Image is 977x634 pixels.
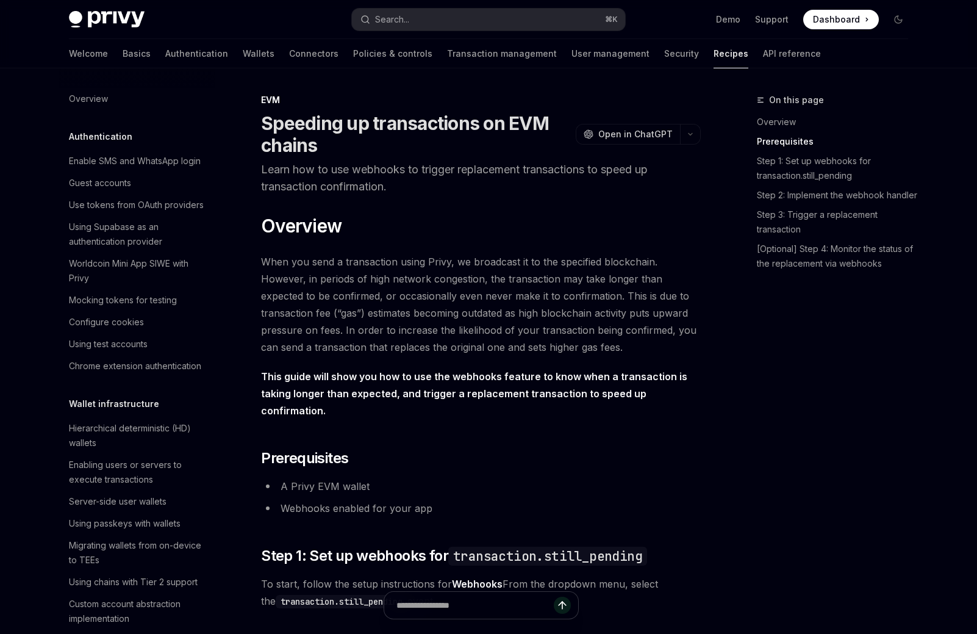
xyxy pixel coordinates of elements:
[757,186,918,205] a: Step 2: Implement the webhook handler
[261,500,701,517] li: Webhooks enabled for your app
[69,421,208,450] div: Hierarchical deterministic (HD) wallets
[261,370,687,417] strong: This guide will show you how to use the webhooks feature to know when a transaction is taking lon...
[69,129,132,144] h5: Authentication
[69,220,208,249] div: Using Supabase as an authentication provider
[69,597,208,626] div: Custom account abstraction implementation
[769,93,824,107] span: On this page
[59,593,215,630] a: Custom account abstraction implementation
[714,39,748,68] a: Recipes
[59,333,215,355] a: Using test accounts
[59,88,215,110] a: Overview
[448,547,647,566] code: transaction.still_pending
[889,10,908,29] button: Toggle dark mode
[757,112,918,132] a: Overview
[261,478,701,495] li: A Privy EVM wallet
[757,132,918,151] a: Prerequisites
[69,176,131,190] div: Guest accounts
[803,10,879,29] a: Dashboard
[69,359,201,373] div: Chrome extension authentication
[69,11,145,28] img: dark logo
[59,150,215,172] a: Enable SMS and WhatsApp login
[261,575,701,610] span: To start, follow the setup instructions for From the dropdown menu, select the event.
[452,578,503,591] a: Webhooks
[757,239,918,273] a: [Optional] Step 4: Monitor the status of the replacement via webhooks
[123,39,151,68] a: Basics
[755,13,789,26] a: Support
[69,494,166,509] div: Server-side user wallets
[598,128,673,140] span: Open in ChatGPT
[289,39,338,68] a: Connectors
[261,215,342,237] span: Overview
[59,172,215,194] a: Guest accounts
[69,516,181,531] div: Using passkeys with wallets
[352,9,625,31] button: Search...⌘K
[59,513,215,535] a: Using passkeys with wallets
[554,597,571,614] button: Send message
[69,458,208,487] div: Enabling users or servers to execute transactions
[165,39,228,68] a: Authentication
[375,12,409,27] div: Search...
[605,15,618,24] span: ⌘ K
[59,289,215,311] a: Mocking tokens for testing
[576,124,680,145] button: Open in ChatGPT
[59,311,215,333] a: Configure cookies
[59,355,215,377] a: Chrome extension authentication
[69,293,177,308] div: Mocking tokens for testing
[69,256,208,286] div: Worldcoin Mini App SIWE with Privy
[69,198,204,212] div: Use tokens from OAuth providers
[69,337,148,351] div: Using test accounts
[69,538,208,567] div: Migrating wallets from on-device to TEEs
[813,13,860,26] span: Dashboard
[243,39,274,68] a: Wallets
[261,112,571,156] h1: Speeding up transactions on EVM chains
[261,253,701,356] span: When you send a transaction using Privy, we broadcast it to the specified blockchain. However, in...
[69,575,198,589] div: Using chains with Tier 2 support
[763,39,821,68] a: API reference
[261,94,701,106] div: EVM
[353,39,432,68] a: Policies & controls
[59,253,215,289] a: Worldcoin Mini App SIWE with Privy
[261,448,348,468] span: Prerequisites
[59,194,215,216] a: Use tokens from OAuth providers
[59,571,215,593] a: Using chains with Tier 2 support
[69,315,144,330] div: Configure cookies
[716,13,740,26] a: Demo
[261,546,647,566] span: Step 1: Set up webhooks for
[447,39,557,68] a: Transaction management
[69,397,159,411] h5: Wallet infrastructure
[69,154,201,168] div: Enable SMS and WhatsApp login
[59,216,215,253] a: Using Supabase as an authentication provider
[59,535,215,571] a: Migrating wallets from on-device to TEEs
[664,39,699,68] a: Security
[59,491,215,513] a: Server-side user wallets
[396,592,554,619] input: Ask a question...
[59,454,215,491] a: Enabling users or servers to execute transactions
[757,205,918,239] a: Step 3: Trigger a replacement transaction
[571,39,650,68] a: User management
[757,151,918,186] a: Step 1: Set up webhooks for transaction.still_pending
[69,92,108,106] div: Overview
[59,417,215,454] a: Hierarchical deterministic (HD) wallets
[69,39,108,68] a: Welcome
[261,161,701,195] p: Learn how to use webhooks to trigger replacement transactions to speed up transaction confirmation.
